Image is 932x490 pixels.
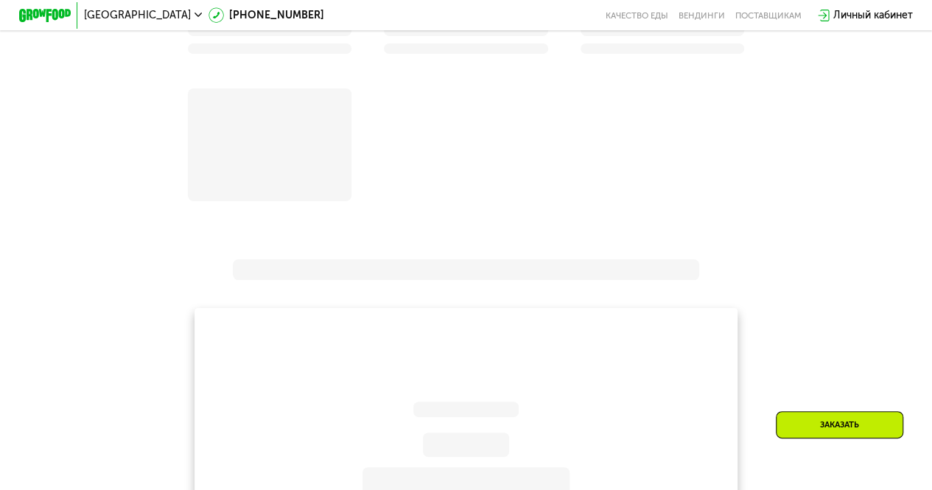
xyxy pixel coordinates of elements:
[776,411,903,438] div: Заказать
[735,10,802,21] div: поставщикам
[679,10,725,21] a: Вендинги
[606,10,668,21] a: Качество еды
[209,7,324,23] a: [PHONE_NUMBER]
[84,10,191,21] span: [GEOGRAPHIC_DATA]
[833,7,913,23] div: Личный кабинет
